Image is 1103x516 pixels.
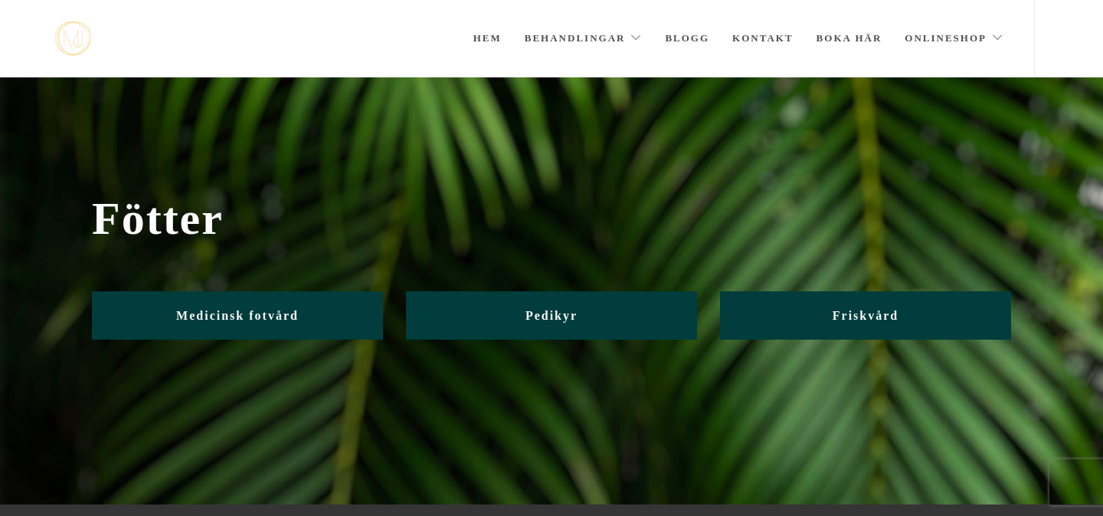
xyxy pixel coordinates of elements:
[176,309,299,322] span: Medicinsk fotvård
[833,309,898,322] span: Friskvård
[55,21,91,56] a: mjstudio mjstudio mjstudio
[55,21,91,56] img: mjstudio
[92,291,383,340] a: Medicinsk fotvård
[525,309,578,322] span: Pedikyr
[92,192,1011,245] span: Fötter
[720,291,1011,340] a: Friskvård
[406,291,697,340] a: Pedikyr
